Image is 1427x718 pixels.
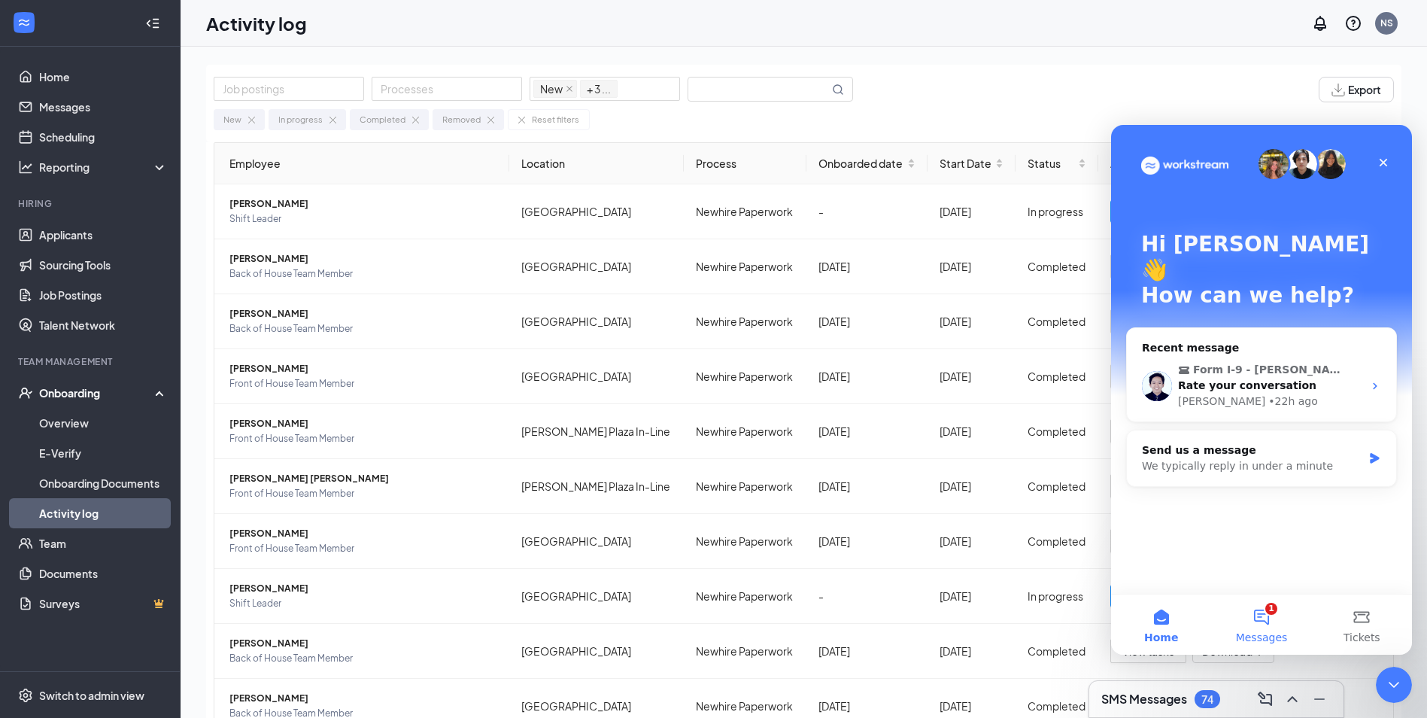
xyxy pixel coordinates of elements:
[818,258,915,275] div: [DATE]
[39,92,168,122] a: Messages
[229,636,497,651] span: [PERSON_NAME]
[684,184,806,239] td: Newhire Paperwork
[1101,691,1187,707] h3: SMS Messages
[1253,687,1277,711] button: ComposeMessage
[1028,478,1086,494] div: Completed
[806,143,928,184] th: Onboarded date
[940,203,1003,220] div: [DATE]
[17,15,32,30] svg: WorkstreamLogo
[1307,687,1331,711] button: Minimize
[1028,258,1086,275] div: Completed
[1028,203,1086,220] div: In progress
[39,122,168,152] a: Scheduling
[818,588,915,604] div: -
[39,498,168,528] a: Activity log
[1028,698,1086,714] div: Completed
[940,155,992,172] span: Start Date
[1201,693,1213,706] div: 74
[1283,690,1301,708] svg: ChevronUp
[566,85,573,93] span: close
[229,266,497,281] span: Back of House Team Member
[18,197,165,210] div: Hiring
[928,143,1016,184] th: Start Date
[39,220,168,250] a: Applicants
[1311,14,1329,32] svg: Notifications
[1028,155,1075,172] span: Status
[509,349,685,404] td: [GEOGRAPHIC_DATA]
[229,691,497,706] span: [PERSON_NAME]
[684,569,806,624] td: Newhire Paperwork
[940,478,1003,494] div: [DATE]
[684,349,806,404] td: Newhire Paperwork
[442,113,481,126] div: Removed
[818,313,915,330] div: [DATE]
[509,569,685,624] td: [GEOGRAPHIC_DATA]
[1256,690,1274,708] svg: ComposeMessage
[940,313,1003,330] div: [DATE]
[509,514,685,569] td: [GEOGRAPHIC_DATA]
[818,478,915,494] div: [DATE]
[229,306,497,321] span: [PERSON_NAME]
[509,294,685,349] td: [GEOGRAPHIC_DATA]
[1111,125,1412,655] iframe: Intercom live chat
[39,558,168,589] a: Documents
[509,239,685,294] td: [GEOGRAPHIC_DATA]
[229,251,497,266] span: [PERSON_NAME]
[39,408,168,438] a: Overview
[509,404,685,459] td: [PERSON_NAME] Plaza In-Line
[1098,143,1393,184] th: Actions
[229,581,497,596] span: [PERSON_NAME]
[1028,368,1086,385] div: Completed
[1348,84,1381,95] span: Export
[1280,687,1304,711] button: ChevronUp
[39,310,168,340] a: Talent Network
[940,533,1003,549] div: [DATE]
[832,84,844,96] svg: MagnifyingGlass
[229,196,497,211] span: [PERSON_NAME]
[940,368,1003,385] div: [DATE]
[940,588,1003,604] div: [DATE]
[532,113,579,126] div: Reset filters
[145,16,160,31] svg: Collapse
[818,368,915,385] div: [DATE]
[1028,423,1086,440] div: Completed
[1310,690,1328,708] svg: Minimize
[540,81,563,97] span: New
[18,385,33,400] svg: UserCheck
[940,258,1003,275] div: [DATE]
[229,471,497,486] span: [PERSON_NAME] [PERSON_NAME]
[1344,14,1362,32] svg: QuestionInfo
[1319,77,1394,102] button: Export
[533,80,577,98] span: New
[818,155,904,172] span: Onboarded date
[229,361,497,376] span: [PERSON_NAME]
[684,239,806,294] td: Newhire Paperwork
[580,80,618,98] span: + 3 ...
[39,468,168,498] a: Onboarding Documents
[229,526,497,541] span: [PERSON_NAME]
[223,113,241,126] div: New
[39,385,155,400] div: Onboarding
[684,143,806,184] th: Process
[39,62,168,92] a: Home
[39,688,144,703] div: Switch to admin view
[684,459,806,514] td: Newhire Paperwork
[509,459,685,514] td: [PERSON_NAME] Plaza In-Line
